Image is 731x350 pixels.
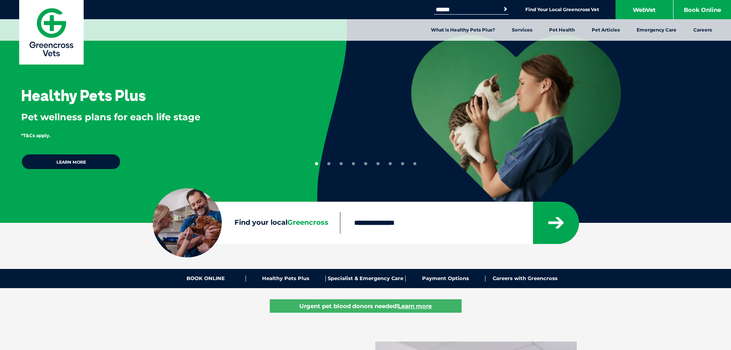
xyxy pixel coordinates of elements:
[21,133,50,138] span: *T&Cs apply.
[315,162,318,165] button: 1 of 9
[352,162,355,165] button: 4 of 9
[326,275,406,282] a: Specialist & Emergency Care
[485,275,565,282] a: Careers with Greencross
[525,7,599,13] a: Find Your Local Greencross Vet
[166,275,246,282] a: BOOK ONLINE
[413,162,416,165] button: 9 of 9
[583,19,628,41] a: Pet Articles
[541,19,583,41] a: Pet Health
[327,162,330,165] button: 2 of 9
[398,302,432,310] u: Learn more
[389,162,392,165] button: 7 of 9
[685,19,720,41] a: Careers
[364,162,367,165] button: 5 of 9
[270,299,462,313] a: Urgent pet blood donors needed!Learn more
[21,154,121,170] a: Learn more
[287,218,328,227] span: Greencross
[406,275,485,282] a: Payment Options
[422,19,503,41] a: What is Healthy Pets Plus?
[376,162,380,165] button: 6 of 9
[401,162,404,165] button: 8 of 9
[503,19,541,41] a: Services
[502,5,509,13] button: Search
[246,275,326,282] a: Healthy Pets Plus
[21,111,292,124] p: Pet wellness plans for each life stage
[628,19,685,41] a: Emergency Care
[340,162,343,165] button: 3 of 9
[153,217,340,229] label: Find your local
[21,88,146,103] h3: Healthy Pets Plus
